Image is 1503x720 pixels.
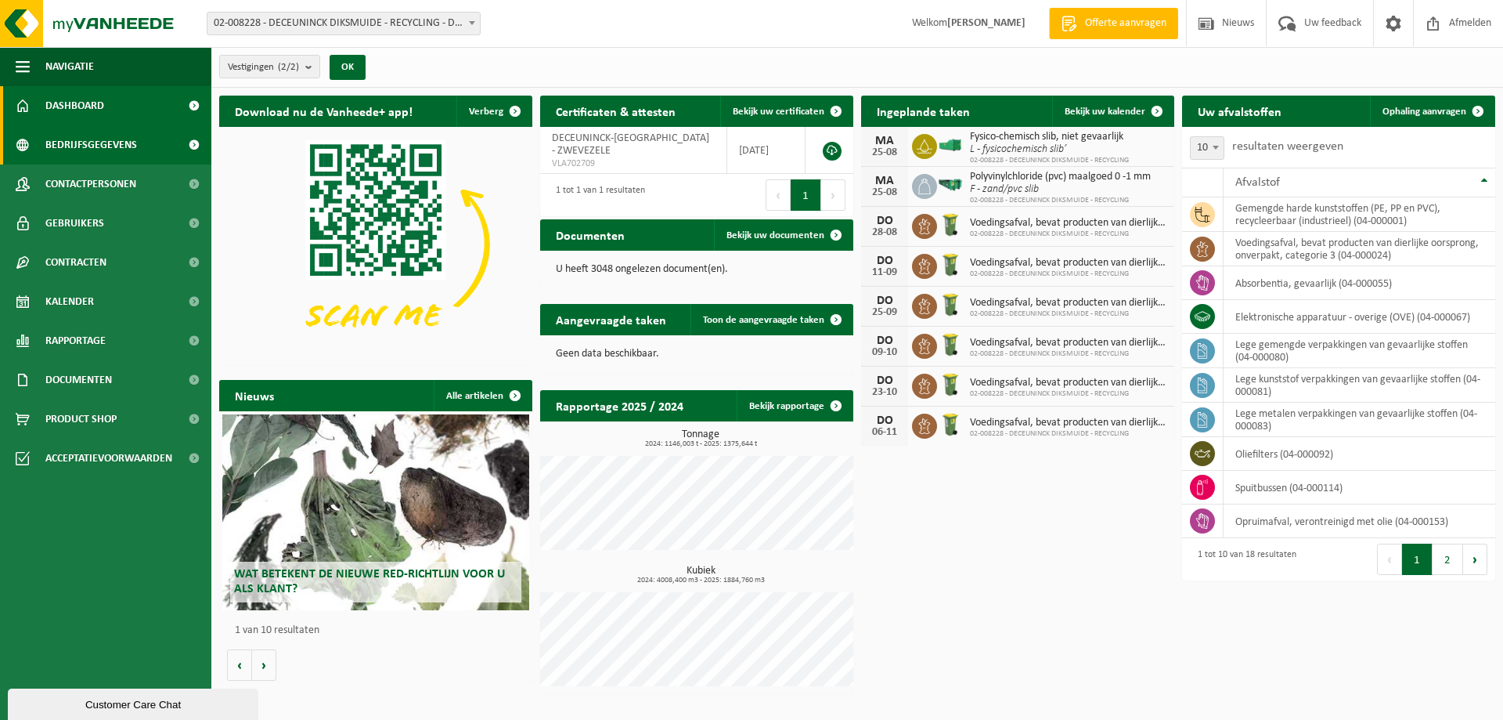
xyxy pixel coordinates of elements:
button: Vestigingen(2/2) [219,55,320,78]
div: MA [869,175,900,187]
a: Toon de aangevraagde taken [690,304,852,335]
h2: Nieuws [219,380,290,411]
button: Verberg [456,96,531,127]
strong: [PERSON_NAME] [947,17,1025,29]
span: 02-008228 - DECEUNINCK DIKSMUIDE - RECYCLING [970,230,1166,239]
div: 23-10 [869,387,900,398]
img: WB-0140-HPE-GN-50 [937,251,964,278]
img: WB-0140-HPE-GN-50 [937,331,964,358]
button: Next [821,179,845,211]
span: Polyvinylchloride (pvc) maalgoed 0 -1 mm [970,171,1151,183]
div: DO [869,295,900,307]
h2: Documenten [540,219,640,250]
a: Alle artikelen [434,380,531,411]
h3: Tonnage [548,429,853,448]
span: Voedingsafval, bevat producten van dierlijke oorsprong, onverpakt, categorie 3 [970,297,1166,309]
h3: Kubiek [548,566,853,584]
td: [DATE] [727,127,806,174]
span: Acceptatievoorwaarden [45,439,172,478]
span: 2024: 4008,400 m3 - 2025: 1884,760 m3 [548,577,853,584]
span: 02-008228 - DECEUNINCK DIKSMUIDE - RECYCLING [970,156,1129,165]
div: 25-08 [869,147,900,158]
div: 11-09 [869,267,900,278]
span: Offerte aanvragen [1081,16,1170,31]
h2: Ingeplande taken [861,96,986,126]
span: 02-008228 - DECEUNINCK DIKSMUIDE - RECYCLING [970,270,1166,279]
a: Bekijk uw documenten [714,219,852,251]
div: 28-08 [869,227,900,238]
span: 10 [1190,136,1224,160]
button: Vorige [227,649,252,681]
a: Ophaling aanvragen [1370,96,1494,127]
td: lege gemengde verpakkingen van gevaarlijke stoffen (04-000080) [1224,334,1495,368]
h2: Aangevraagde taken [540,304,682,335]
div: 25-09 [869,307,900,318]
td: opruimafval, verontreinigd met olie (04-000153) [1224,505,1495,538]
span: 02-008228 - DECEUNINCK DIKSMUIDE - RECYCLING [970,196,1151,205]
button: Previous [1377,544,1402,575]
span: 02-008228 - DECEUNINCK DIKSMUIDE - RECYCLING [970,309,1166,319]
div: DO [869,215,900,227]
i: L - fysicochemisch slib’ [970,143,1066,155]
div: DO [869,255,900,267]
img: WB-0140-HPE-GN-50 [937,212,964,238]
span: Afvalstof [1235,176,1280,189]
span: Gebruikers [45,204,104,243]
span: Bedrijfsgegevens [45,125,137,165]
span: Voedingsafval, bevat producten van dierlijke oorsprong, onverpakt, categorie 3 [970,257,1166,270]
img: Download de VHEPlus App [219,127,532,362]
p: U heeft 3048 ongelezen document(en). [556,264,838,275]
span: 02-008228 - DECEUNINCK DIKSMUIDE - RECYCLING [970,349,1166,359]
span: Vestigingen [228,56,299,79]
button: 2 [1433,544,1463,575]
span: DECEUNINCK-[GEOGRAPHIC_DATA] - ZWEVEZELE [552,132,709,157]
span: 2024: 1146,003 t - 2025: 1375,644 t [548,440,853,448]
p: Geen data beschikbaar. [556,349,838,360]
td: absorbentia, gevaarlijk (04-000055) [1224,266,1495,300]
a: Bekijk uw certificaten [720,96,852,127]
img: HK-XO-16-GN-00 [937,138,964,152]
span: Toon de aangevraagde taken [703,315,824,325]
span: 02-008228 - DECEUNINCK DIKSMUIDE - RECYCLING [970,389,1166,399]
img: WB-0140-HPE-GN-50 [937,291,964,318]
button: 1 [791,179,821,211]
span: Bekijk uw documenten [726,230,824,241]
button: Next [1463,544,1487,575]
span: Navigatie [45,47,94,86]
img: WB-0140-HPE-GN-50 [937,411,964,438]
span: Voedingsafval, bevat producten van dierlijke oorsprong, onverpakt, categorie 3 [970,377,1166,389]
span: Dashboard [45,86,104,125]
button: Previous [766,179,791,211]
div: DO [869,374,900,387]
a: Offerte aanvragen [1049,8,1178,39]
count: (2/2) [278,62,299,72]
span: Documenten [45,360,112,400]
span: Contactpersonen [45,165,136,204]
p: 1 van 10 resultaten [235,625,524,636]
span: Voedingsafval, bevat producten van dierlijke oorsprong, onverpakt, categorie 3 [970,217,1166,230]
td: lege metalen verpakkingen van gevaarlijke stoffen (04-000083) [1224,403,1495,437]
td: voedingsafval, bevat producten van dierlijke oorsprong, onverpakt, categorie 3 (04-000024) [1224,232,1495,266]
span: VLA702709 [552,157,715,170]
a: Bekijk rapportage [737,390,852,422]
span: 02-008228 - DECEUNINCK DIKSMUIDE - RECYCLING [970,429,1166,439]
span: Voedingsafval, bevat producten van dierlijke oorsprong, onverpakt, categorie 3 [970,417,1166,429]
span: Verberg [469,107,503,117]
div: DO [869,414,900,427]
div: MA [869,135,900,147]
span: Bekijk uw kalender [1065,107,1145,117]
div: 09-10 [869,347,900,358]
button: 1 [1402,544,1433,575]
button: OK [330,55,366,80]
td: spuitbussen (04-000114) [1224,471,1495,505]
td: lege kunststof verpakkingen van gevaarlijke stoffen (04-000081) [1224,368,1495,403]
span: 10 [1191,137,1224,159]
img: HK-RS-14-GN-00 [937,178,964,192]
span: Kalender [45,282,94,321]
div: DO [869,335,900,347]
div: 25-08 [869,187,900,198]
h2: Certificaten & attesten [540,96,691,126]
img: WB-0140-HPE-GN-50 [937,371,964,398]
span: Product Shop [45,400,117,439]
